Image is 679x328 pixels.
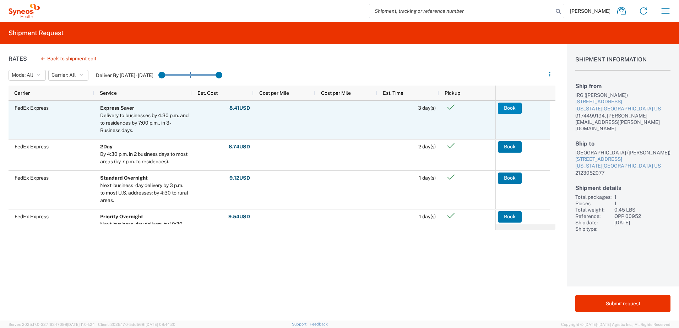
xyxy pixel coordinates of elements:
span: [DATE] 11:04:24 [67,322,95,327]
span: 3 day(s) [418,105,436,111]
span: Est. Time [383,90,403,96]
span: Mode: All [12,72,33,78]
div: 9174499194, [PERSON_NAME][EMAIL_ADDRESS][PERSON_NAME][DOMAIN_NAME] [575,113,670,132]
b: 2Day [100,144,113,149]
button: Back to shipment edit [36,53,102,65]
div: [DATE] [614,219,670,226]
span: Client: 2025.17.0-5dd568f [98,322,175,327]
strong: 9.12 USD [229,175,250,181]
strong: 8.74 USD [229,143,250,150]
button: Submit request [575,295,670,312]
span: Est. Cost [197,90,218,96]
h2: Shipment details [575,185,670,191]
div: Total weight: [575,207,612,213]
div: [STREET_ADDRESS] [575,98,670,105]
div: Pieces [575,200,612,207]
div: [GEOGRAPHIC_DATA] ([PERSON_NAME]) [575,149,670,156]
span: [DATE] 08:44:20 [146,322,175,327]
button: 8.41USD [229,103,250,114]
span: 1 day(s) [419,214,436,219]
span: FedEx Express [15,144,49,149]
span: Server: 2025.17.0-327f6347098 [9,322,95,327]
button: Mode: All [9,70,46,81]
span: Carrier: All [51,72,76,78]
span: FedEx Express [15,214,49,219]
h2: Ship from [575,83,670,89]
strong: 9.54 USD [228,213,250,220]
span: Pickup [445,90,460,96]
span: [PERSON_NAME] [570,8,610,14]
div: Next-business-day delivery by 10:30 a.m. to most U.S. addresses; by noon, 4:30 p.m. or 5 p.m. in ... [100,220,189,250]
span: Service [100,90,117,96]
h1: Rates [9,55,27,62]
button: Carrier: All [48,70,88,81]
a: Support [292,322,310,326]
div: IRG ([PERSON_NAME]) [575,92,670,98]
h1: Shipment Information [575,56,670,71]
div: Ship type: [575,226,612,232]
button: Book [498,211,522,223]
button: 9.12USD [229,173,250,184]
a: [STREET_ADDRESS][US_STATE][GEOGRAPHIC_DATA] US [575,98,670,112]
div: Total packages: [575,194,612,200]
strong: 8.41 USD [229,105,250,111]
div: Ship date: [575,219,612,226]
span: FedEx Express [15,175,49,181]
div: 2123052077 [575,170,670,176]
a: [STREET_ADDRESS][US_STATE][GEOGRAPHIC_DATA] US [575,156,670,170]
div: 1 [614,200,670,207]
div: 1 [614,194,670,200]
button: Book [498,141,522,153]
span: Cost per Mile [259,90,289,96]
div: [US_STATE][GEOGRAPHIC_DATA] US [575,163,670,170]
span: Carrier [14,90,30,96]
div: Delivery to businesses by 4:30 p.m. and to residences by 7:00 p.m., in 3-Business days. [100,112,189,134]
button: Book [498,103,522,114]
span: Copyright © [DATE]-[DATE] Agistix Inc., All Rights Reserved [561,321,670,328]
div: [STREET_ADDRESS] [575,156,670,163]
input: Shipment, tracking or reference number [369,4,553,18]
div: Reference: [575,213,612,219]
button: 8.74USD [228,141,250,153]
span: 1 day(s) [419,175,436,181]
div: OPP 00952 [614,213,670,219]
b: Priority Overnight [100,214,143,219]
div: [US_STATE][GEOGRAPHIC_DATA] US [575,105,670,113]
h2: Ship to [575,140,670,147]
label: Deliver By [DATE] - [DATE] [96,72,153,78]
div: 0.45 LBS [614,207,670,213]
b: Express Saver [100,105,134,111]
span: 2 day(s) [418,144,436,149]
span: Cost per Mile [321,90,351,96]
div: By 4:30 p.m. in 2 business days to most areas (by 7 p.m. to residences). [100,151,189,165]
span: FedEx Express [15,105,49,111]
b: Standard Overnight [100,175,148,181]
a: Feedback [310,322,328,326]
button: 9.54USD [228,211,250,223]
div: Next-business-day delivery by 3 p.m. to most U.S. addresses; by 4:30 to rural areas. [100,182,189,204]
button: Book [498,173,522,184]
h2: Shipment Request [9,29,64,37]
